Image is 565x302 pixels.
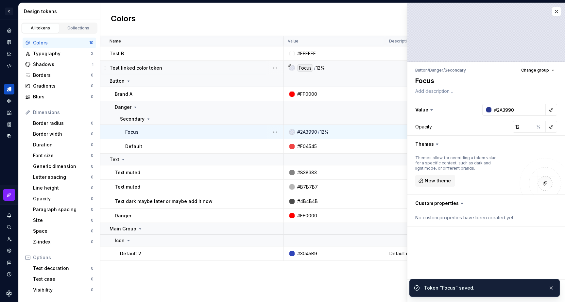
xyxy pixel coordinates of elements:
input: e.g. #000000 [491,104,546,116]
p: Danger [115,212,131,219]
div: 0 [91,228,94,234]
div: #FF0000 [297,212,317,219]
div: 0 [91,207,94,212]
div: Text case [33,276,91,282]
div: #3045B9 [297,250,317,257]
div: Default notification indicator color for Therapy. Used to convey unread information. Default noti... [385,250,450,257]
a: Data sources [4,131,14,142]
div: Focus [297,64,313,72]
p: Focus [125,129,139,135]
div: Text decoration [33,265,91,272]
li: Button [415,68,428,73]
a: Size0 [30,215,96,226]
a: Gradients0 [23,81,96,91]
a: Settings [4,245,14,256]
div: Shadows [33,61,92,68]
div: 12% [316,64,325,72]
div: Typography [33,50,91,57]
a: Assets [4,108,14,118]
p: Icon [115,237,125,244]
button: C [1,4,17,18]
div: Visibility [33,287,91,293]
input: 100 [513,121,534,133]
a: Opacity0 [30,193,96,204]
p: Default [125,143,142,150]
div: 0 [91,266,94,271]
div: Blurs [33,93,91,100]
div: 0 [91,277,94,282]
div: 0 [91,175,94,180]
div: Token “Focus” saved. [424,285,543,291]
button: Search ⌘K [4,222,14,232]
div: 0 [91,94,94,99]
div: Themes allow for overriding a token value for a specific context, such as dark and light mode, or... [415,155,497,171]
a: Line height0 [30,183,96,193]
p: Text dark maybe later or maybe add it now [115,198,213,205]
div: 2 [91,51,94,56]
div: Space [33,228,91,234]
a: Duration0 [30,140,96,150]
button: Notifications [4,210,14,221]
div: 0 [91,239,94,244]
a: Borders0 [23,70,96,80]
div: #FFFFFF [297,50,316,57]
div: 10 [89,40,94,45]
div: 0 [91,121,94,126]
div: Font size [33,152,91,159]
a: Font size0 [30,150,96,161]
a: Paragraph spacing0 [30,204,96,215]
div: 0 [91,287,94,293]
div: Colors [33,40,89,46]
div: 0 [91,142,94,147]
div: 0 [91,218,94,223]
button: Change group [518,66,557,75]
p: Name [110,39,121,44]
a: Design tokens [4,84,14,94]
a: Storybook stories [4,119,14,130]
p: Main Group [110,226,136,232]
div: #2A3990 [297,129,317,135]
div: 0 [91,153,94,158]
p: Description [389,39,412,44]
svg: Supernova Logo [6,290,12,297]
a: Invite team [4,234,14,244]
div: Options [33,254,94,261]
p: Text [110,156,119,163]
div: 1 [92,62,94,67]
a: Components [4,96,14,106]
div: Home [4,25,14,36]
div: / [314,64,316,72]
a: Generic dimension0 [30,161,96,172]
div: Borders [33,72,91,78]
p: Text muted [115,184,140,190]
button: Contact support [4,257,14,268]
div: Opacity [33,195,91,202]
a: Z-index0 [30,237,96,247]
li: / [428,68,429,73]
div: Line height [33,185,91,191]
p: Default 2 [120,250,141,257]
a: Colors10 [23,38,96,48]
a: Text decoration0 [30,263,96,274]
div: 0 [91,83,94,89]
div: 0 [91,131,94,137]
div: Size [33,217,91,224]
a: Analytics [4,49,14,59]
div: Generic dimension [33,163,91,170]
a: Border radius0 [30,118,96,128]
div: / [318,129,319,135]
button: New theme [415,175,455,187]
div: #F04545 [297,143,317,150]
a: Border width0 [30,129,96,139]
span: Change group [521,68,549,73]
a: Text case0 [30,274,96,284]
li: Danger [429,68,443,73]
a: Typography2 [23,48,96,59]
div: C [5,8,13,15]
